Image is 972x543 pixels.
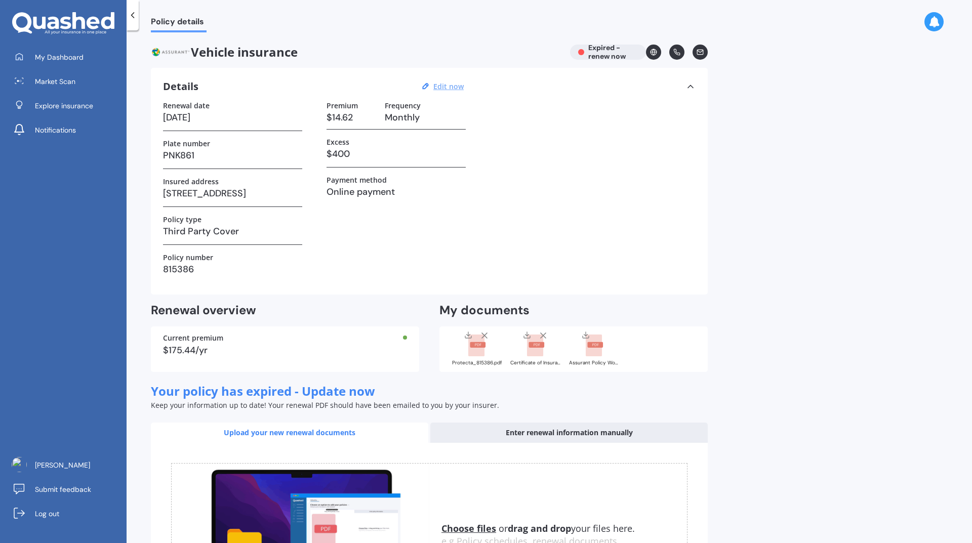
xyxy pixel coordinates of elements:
[8,47,127,67] a: My Dashboard
[8,479,127,499] a: Submit feedback
[35,52,84,62] span: My Dashboard
[35,509,59,519] span: Log out
[8,71,127,92] a: Market Scan
[35,460,90,470] span: [PERSON_NAME]
[8,455,127,475] a: [PERSON_NAME]
[35,76,75,87] span: Market Scan
[35,484,91,494] span: Submit feedback
[12,457,27,472] img: 1531185960354
[8,504,127,524] a: Log out
[8,96,127,116] a: Explore insurance
[8,120,127,140] a: Notifications
[35,125,76,135] span: Notifications
[35,101,93,111] span: Explore insurance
